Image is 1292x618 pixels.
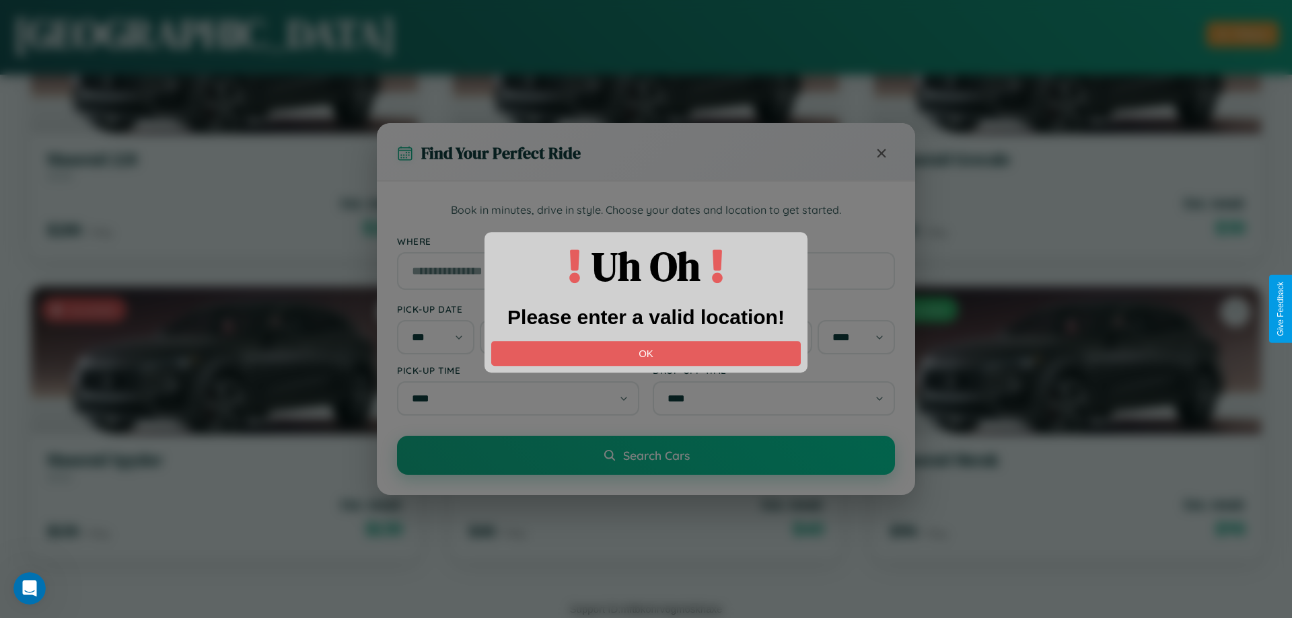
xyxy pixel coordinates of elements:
[397,202,895,219] p: Book in minutes, drive in style. Choose your dates and location to get started.
[653,303,895,315] label: Drop-off Date
[397,303,639,315] label: Pick-up Date
[397,364,639,376] label: Pick-up Time
[397,235,895,247] label: Where
[623,448,690,463] span: Search Cars
[653,364,895,376] label: Drop-off Time
[421,142,581,164] h3: Find Your Perfect Ride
